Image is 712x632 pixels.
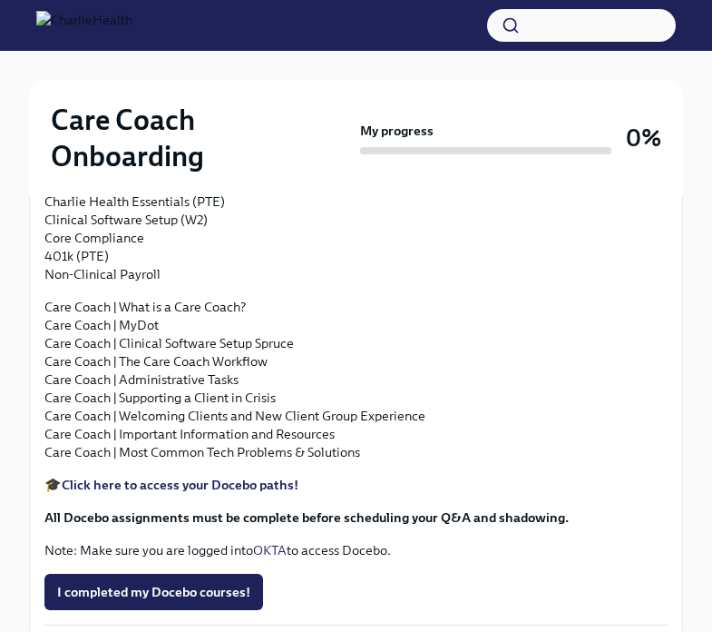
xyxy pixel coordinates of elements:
[44,541,668,559] p: Note: Make sure you are logged into to access Docebo.
[44,509,569,526] strong: All Docebo assignments must be complete before scheduling your Q&A and shadowing.
[36,11,132,40] img: CharlieHealth
[57,583,250,601] span: I completed my Docebo courses!
[44,574,263,610] button: I completed my Docebo courses!
[253,542,287,558] a: OKTA
[44,476,668,494] p: 🎓
[62,477,298,493] a: Click here to access your Docebo paths!
[626,122,661,154] h3: 0%
[44,298,668,461] p: Care Coach | What is a Care Coach? Care Coach | MyDot Care Coach | Clinical Software Setup Spruce...
[360,122,434,140] strong: My progress
[44,156,668,283] p: HIPAA for Covered Entities Charlie Health Foundations Charlie Health Essentials (PTE) Clinical So...
[51,102,353,174] h2: Care Coach Onboarding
